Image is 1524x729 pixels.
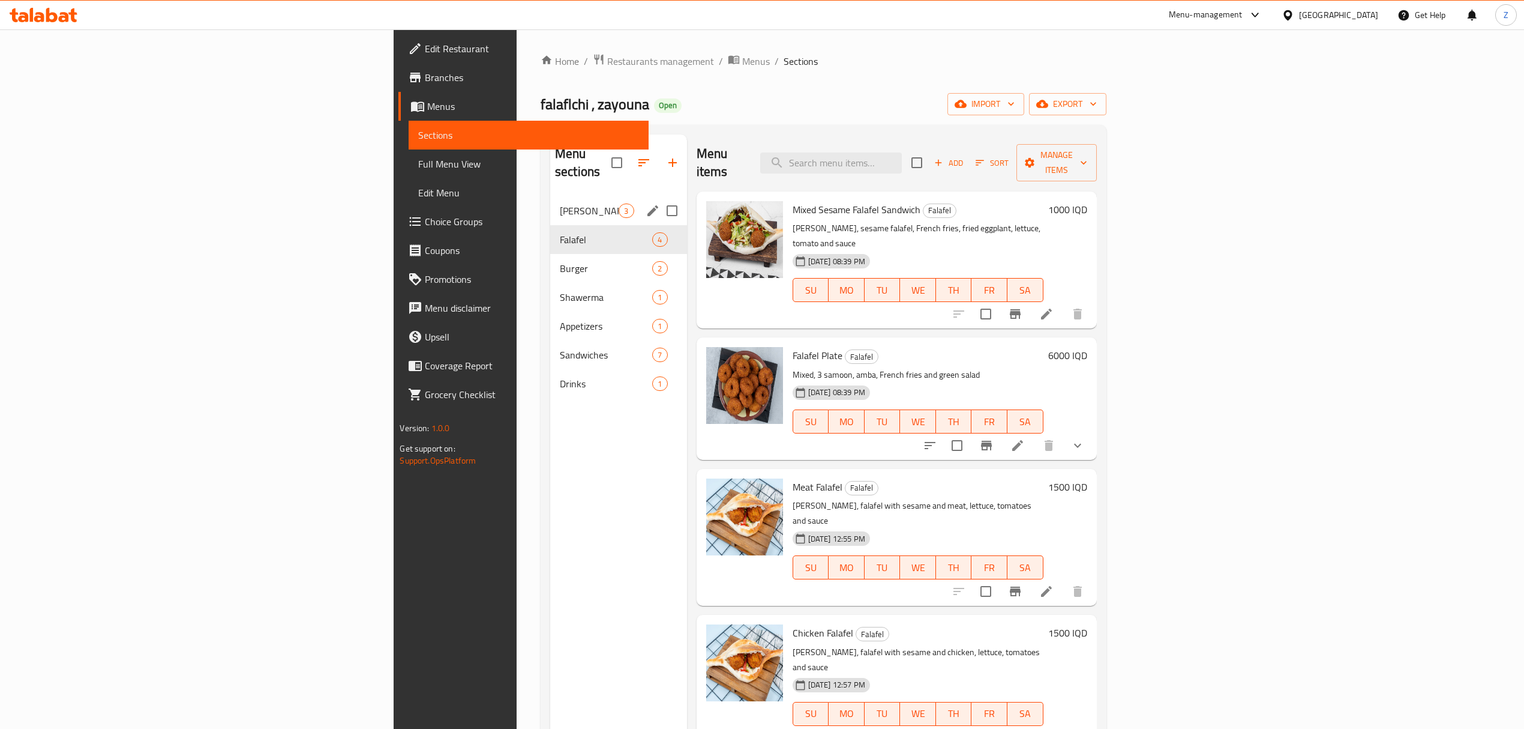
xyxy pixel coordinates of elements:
button: SA [1007,410,1043,434]
span: Select all sections [604,150,629,175]
button: MO [829,702,865,726]
button: TH [936,702,972,726]
span: Select to update [973,301,998,327]
span: FR [976,282,1003,299]
button: TH [936,555,972,579]
span: 1 [653,292,667,303]
span: MO [833,705,860,722]
button: Add [929,154,968,172]
span: SU [798,413,824,431]
button: WE [900,702,936,726]
span: Branches [425,70,638,85]
span: Falafel [845,481,878,495]
button: SU [793,702,829,726]
span: Sort sections [629,148,658,177]
span: Add item [929,154,968,172]
button: FR [971,702,1007,726]
div: Falafel [845,481,878,495]
button: MO [829,278,865,302]
span: WE [905,705,931,722]
a: Restaurants management [593,53,714,69]
span: Select section [904,150,929,175]
span: Sections [418,128,638,142]
span: WE [905,559,931,576]
a: Coupons [398,236,648,265]
a: Menus [728,53,770,69]
p: [PERSON_NAME], sesame falafel, French fries, fried eggplant, lettuce, tomato and sauce [793,221,1043,251]
a: Branches [398,63,648,92]
span: Add [932,156,965,170]
span: SA [1012,705,1039,722]
h6: 1500 IQD [1048,479,1087,495]
button: Add section [658,148,687,177]
span: Appetizers [560,319,653,333]
p: [PERSON_NAME], falafel with sesame and meat, lettuce, tomatoes and sauce [793,498,1043,528]
span: Get support on: [400,441,455,456]
a: Menus [398,92,648,121]
span: 7 [653,349,667,361]
button: delete [1034,431,1063,460]
img: Falafel Plate [706,347,783,424]
span: 3 [619,205,633,217]
span: TH [941,282,967,299]
span: Edit Menu [418,186,638,200]
button: TH [936,410,972,434]
button: Branch-specific-item [972,431,1001,460]
div: Open [654,98,682,113]
span: Coupons [425,243,638,258]
button: show more [1063,431,1092,460]
div: Falafel [560,232,653,247]
div: [PERSON_NAME]3edit [550,196,687,225]
button: Manage items [1016,144,1097,181]
span: Falafel [923,204,956,217]
span: FR [976,705,1003,722]
button: TU [865,278,901,302]
button: MO [829,410,865,434]
button: edit [644,202,662,220]
div: Burger2 [550,254,687,283]
span: 2 [653,263,667,274]
div: Falafel4 [550,225,687,254]
span: FR [976,559,1003,576]
span: Z [1504,8,1508,22]
button: WE [900,555,936,579]
a: Promotions [398,265,648,294]
span: Shawerma [560,290,653,304]
span: Restaurants management [607,54,714,68]
div: Falafel [845,349,878,364]
button: FR [971,555,1007,579]
span: import [957,97,1015,112]
span: SA [1012,559,1039,576]
span: Edit Restaurant [425,41,638,56]
button: FR [971,278,1007,302]
span: TH [941,705,967,722]
span: TU [869,413,896,431]
span: Promotions [425,272,638,286]
a: Menu disclaimer [398,294,648,322]
h6: 1000 IQD [1048,201,1087,218]
img: Meat Falafel [706,479,783,555]
button: delete [1063,300,1092,328]
a: Edit Menu [409,178,648,207]
span: WE [905,282,931,299]
a: Sections [409,121,648,150]
div: items [652,290,667,304]
span: [DATE] 12:57 PM [803,679,870,691]
div: Burger [560,261,653,276]
span: SU [798,282,824,299]
span: Menus [742,54,770,68]
img: Chicken Falafel [706,625,783,701]
span: Grocery Checklist [425,387,638,402]
span: export [1039,97,1097,112]
span: Falafel [845,350,878,364]
button: sort-choices [916,431,944,460]
span: Drinks [560,377,653,391]
div: Falafel [856,627,889,641]
button: WE [900,278,936,302]
p: [PERSON_NAME], falafel with sesame and chicken, lettuce, tomatoes and sauce [793,645,1043,675]
span: [PERSON_NAME] [560,204,619,218]
div: Menu-management [1169,8,1243,22]
span: MO [833,413,860,431]
button: SA [1007,555,1043,579]
span: SA [1012,282,1039,299]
